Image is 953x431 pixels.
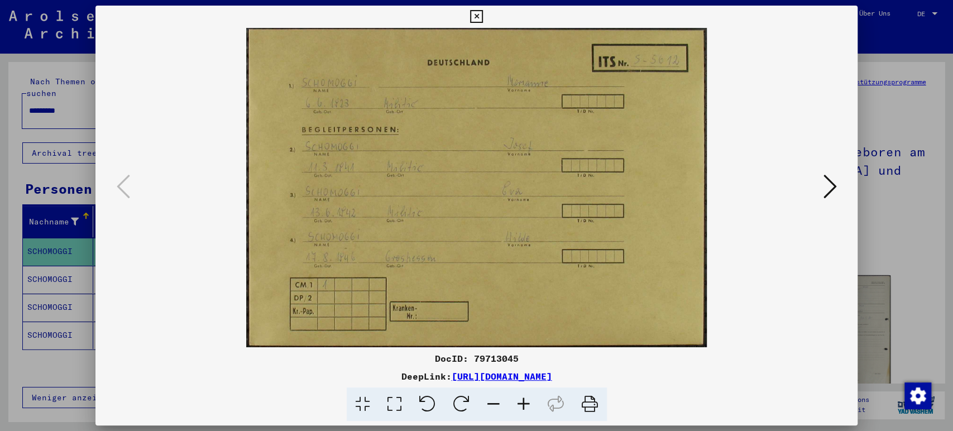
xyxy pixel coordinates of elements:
[904,382,931,409] img: Zustimmung ändern
[95,352,858,365] div: DocID: 79713045
[133,28,820,347] img: 001.jpg
[95,370,858,383] div: DeepLink:
[452,371,552,382] a: [URL][DOMAIN_NAME]
[904,382,931,409] div: Zustimmung ändern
